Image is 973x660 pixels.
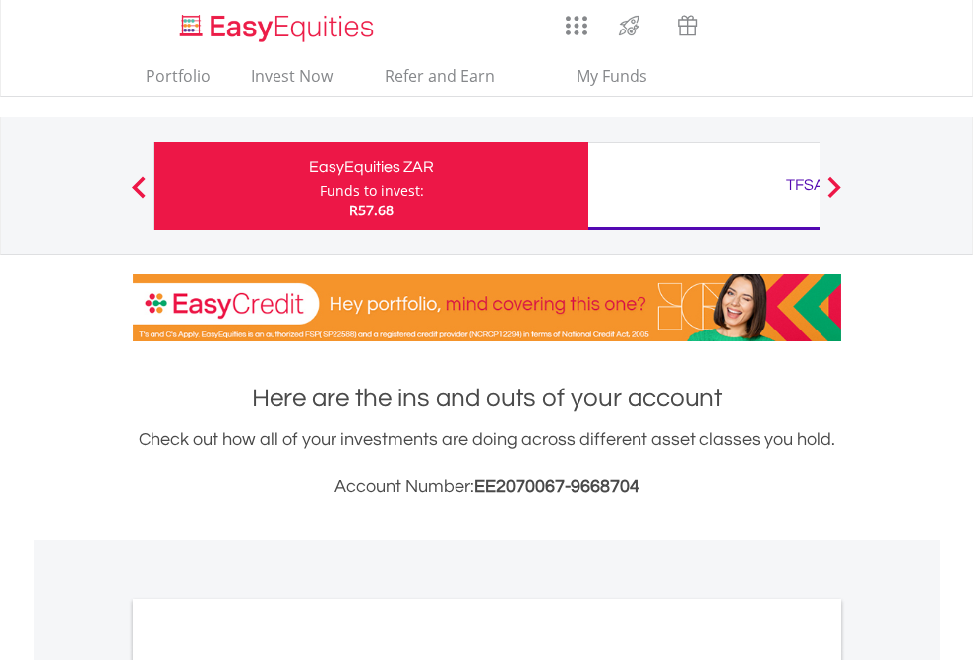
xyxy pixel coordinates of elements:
div: EasyEquities ZAR [166,153,577,181]
button: Next [815,186,854,206]
span: EE2070067-9668704 [474,477,639,496]
a: Home page [172,5,382,44]
a: Refer and Earn [365,66,516,96]
img: thrive-v2.svg [613,10,645,41]
img: vouchers-v2.svg [671,10,703,41]
a: Notifications [716,5,766,44]
button: Previous [119,186,158,206]
a: Portfolio [138,66,218,96]
div: Funds to invest: [320,181,424,201]
a: FAQ's and Support [766,5,817,44]
span: R57.68 [349,201,394,219]
a: My Profile [817,5,867,48]
span: My Funds [548,63,677,89]
a: Invest Now [243,66,340,96]
div: Check out how all of your investments are doing across different asset classes you hold. [133,426,841,501]
span: Refer and Earn [385,65,495,87]
h1: Here are the ins and outs of your account [133,381,841,416]
img: EasyCredit Promotion Banner [133,274,841,341]
h3: Account Number: [133,473,841,501]
a: Vouchers [658,5,716,41]
img: EasyEquities_Logo.png [176,12,382,44]
a: AppsGrid [553,5,600,36]
img: grid-menu-icon.svg [566,15,587,36]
